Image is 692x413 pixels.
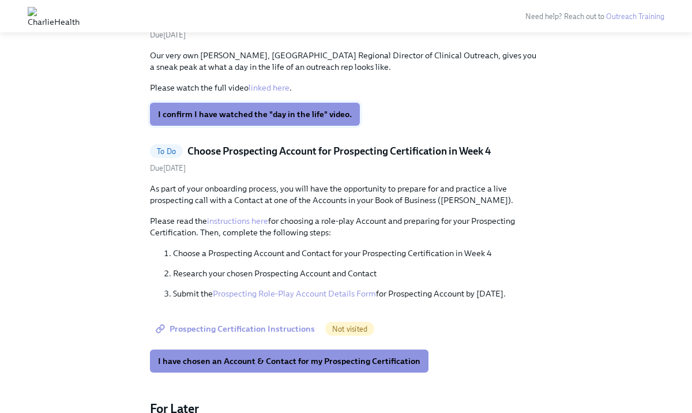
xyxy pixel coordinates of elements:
span: Tuesday, August 12th 2025, 10:00 am [150,164,186,172]
span: To Do [150,147,183,156]
a: Prospecting Certification Instructions [150,317,323,340]
span: I confirm I have watched the "day in the life" video. [158,108,352,120]
img: CharlieHealth [28,7,80,25]
h5: Choose Prospecting Account for Prospecting Certification in Week 4 [187,144,491,158]
span: Thursday, August 14th 2025, 10:00 am [150,31,186,39]
p: Choose a Prospecting Account and Contact for your Prospecting Certification in Week 4 [173,247,542,259]
a: To DoChoose Prospecting Account for Prospecting Certification in Week 4Due[DATE] [150,144,542,174]
span: I have chosen an Account & Contact for my Prospecting Certification [158,355,420,367]
p: Please read the for choosing a role-play Account and preparing for your Prospecting Certification... [150,215,542,238]
span: Need help? Reach out to [525,12,664,21]
button: I confirm I have watched the "day in the life" video. [150,103,360,126]
a: instructions here [207,216,268,226]
p: Research your chosen Prospecting Account and Contact [173,268,542,279]
a: linked here [249,82,289,93]
a: Outreach Training [606,12,664,21]
p: Our very own [PERSON_NAME], [GEOGRAPHIC_DATA] Regional Director of Clinical Outreach, gives you a... [150,50,542,73]
button: I have chosen an Account & Contact for my Prospecting Certification [150,350,428,373]
span: Prospecting Certification Instructions [158,323,315,335]
span: Not visited [325,325,374,333]
p: Submit the for Prospecting Account by [DATE]. [173,288,542,299]
p: As part of your onboarding process, you will have the opportunity to prepare for and practice a l... [150,183,542,206]
p: Please watch the full video . [150,82,542,93]
a: Prospecting Role-Play Account Details Form [213,288,376,299]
